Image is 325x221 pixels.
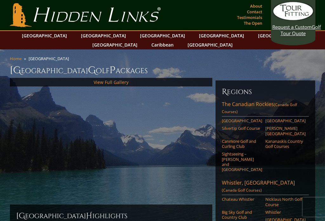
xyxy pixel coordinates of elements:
[19,31,70,40] a: [GEOGRAPHIC_DATA]
[222,179,309,195] a: Whistler, [GEOGRAPHIC_DATA](Canada Golf Courses)
[86,211,92,221] span: H
[94,79,129,85] a: View Full Gallery
[255,31,306,40] a: [GEOGRAPHIC_DATA]
[222,118,261,123] a: [GEOGRAPHIC_DATA]
[29,56,71,61] li: [GEOGRAPHIC_DATA]
[222,197,261,202] a: Chateau Whistler
[222,139,261,149] a: Canmore Golf and Curling Club
[245,7,264,16] a: Contact
[242,19,264,28] a: The Open
[222,151,261,172] a: Sightseeing – [PERSON_NAME] and [GEOGRAPHIC_DATA]
[265,197,305,207] a: Nicklaus North Golf Course
[16,211,206,221] h2: [GEOGRAPHIC_DATA] ighlights
[222,187,262,193] span: (Canada Golf Courses)
[10,64,315,77] h1: [GEOGRAPHIC_DATA] olf ackages
[249,2,264,10] a: About
[78,31,129,40] a: [GEOGRAPHIC_DATA]
[10,56,22,61] a: Home
[137,31,188,40] a: [GEOGRAPHIC_DATA]
[222,126,261,131] a: Silvertip Golf Course
[265,118,305,123] a: [GEOGRAPHIC_DATA]
[222,101,309,117] a: The Canadian Rockies(Canada Golf Courses)
[235,13,264,22] a: Testimonials
[184,40,236,49] a: [GEOGRAPHIC_DATA]
[272,24,312,30] span: Request a Custom
[222,87,309,97] h6: Regions
[196,31,247,40] a: [GEOGRAPHIC_DATA]
[89,40,141,49] a: [GEOGRAPHIC_DATA]
[265,126,305,136] a: [PERSON_NAME][GEOGRAPHIC_DATA]
[265,139,305,149] a: Kananaskis Country Golf Courses
[148,40,177,49] a: Caribbean
[272,2,314,36] a: Request a CustomGolf Tour Quote
[109,64,116,77] span: P
[265,210,305,215] a: Whistler
[222,210,261,220] a: Big Sky Golf and Country Club
[88,64,96,77] span: G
